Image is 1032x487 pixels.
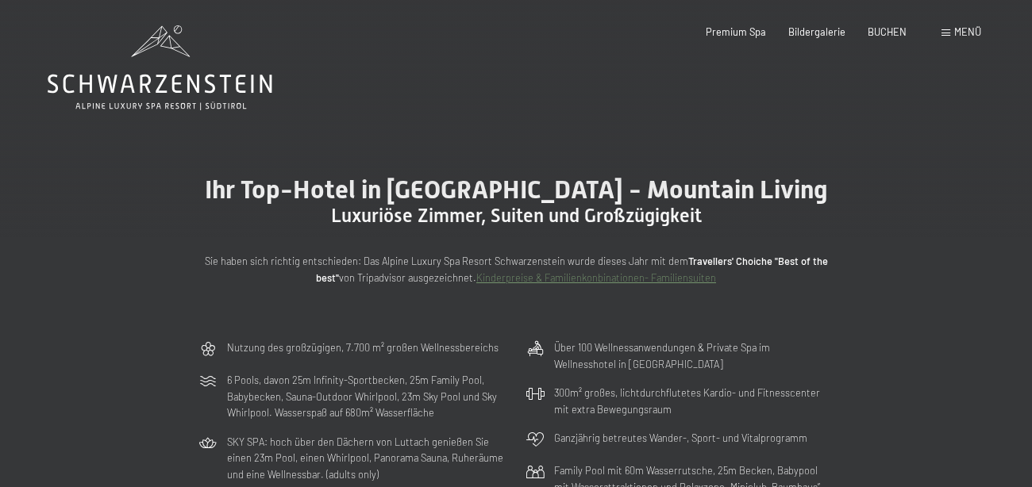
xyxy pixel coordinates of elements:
[331,205,702,227] span: Luxuriöse Zimmer, Suiten und Großzügigkeit
[476,271,716,284] a: Kinderpreise & Familienkonbinationen- Familiensuiten
[205,174,828,205] span: Ihr Top-Hotel in [GEOGRAPHIC_DATA] - Mountain Living
[316,255,828,283] strong: Travellers' Choiche "Best of the best"
[227,339,499,355] p: Nutzung des großzügigen, 7.700 m² großen Wellnessbereichs
[554,430,807,446] p: Ganzjährig betreutes Wander-, Sport- und Vitalprogramm
[227,372,506,420] p: 6 Pools, davon 25m Infinity-Sportbecken, 25m Family Pool, Babybecken, Sauna-Outdoor Whirlpool, 23...
[788,25,845,38] a: Bildergalerie
[706,25,766,38] a: Premium Spa
[954,25,981,38] span: Menü
[554,339,834,372] p: Über 100 Wellnessanwendungen & Private Spa im Wellnesshotel in [GEOGRAPHIC_DATA]
[868,25,907,38] a: BUCHEN
[227,434,506,482] p: SKY SPA: hoch über den Dächern von Luttach genießen Sie einen 23m Pool, einen Whirlpool, Panorama...
[554,385,834,417] p: 300m² großes, lichtdurchflutetes Kardio- und Fitnesscenter mit extra Bewegungsraum
[198,253,834,286] p: Sie haben sich richtig entschieden: Das Alpine Luxury Spa Resort Schwarzenstein wurde dieses Jahr...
